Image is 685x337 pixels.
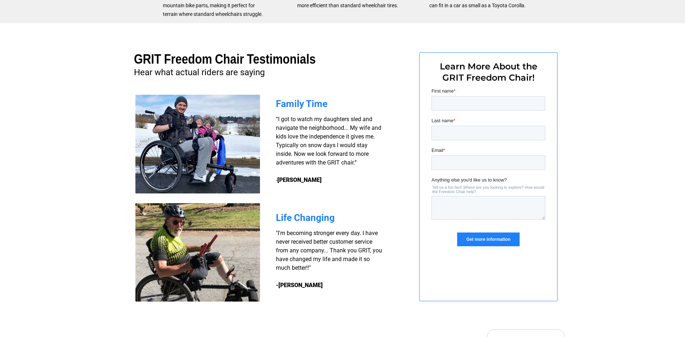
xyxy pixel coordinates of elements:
span: Learn More About the GRIT Freedom Chair! [440,61,537,83]
strong: -[PERSON_NAME] [276,282,323,289]
span: “I got to watch my daughters sled and navigate the neighborhood... My wife and kids love the inde... [276,116,381,183]
strong: [PERSON_NAME] [277,176,322,183]
span: Hear what actual riders are saying [134,67,265,77]
span: GRIT Freedom Chair Testimonials [134,52,316,67]
span: Family Time [276,98,328,109]
span: "I'm becoming stronger every day. I have never received better customer service from any company.... [276,230,382,271]
span: Life Changing [276,212,335,223]
iframe: Form 0 [432,88,545,259]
